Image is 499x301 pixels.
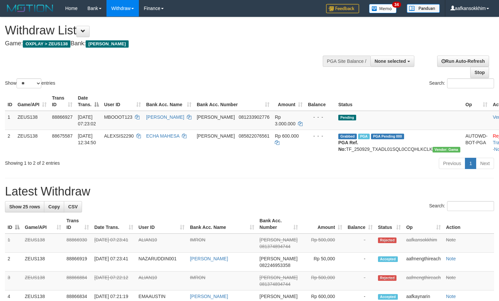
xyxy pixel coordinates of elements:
[403,272,443,290] td: aafmengthireach
[146,114,184,120] a: [PERSON_NAME]
[260,275,298,280] span: [PERSON_NAME]
[5,40,326,47] h4: Game: Bank:
[239,133,270,139] span: Copy 085822076561 to clipboard
[190,275,205,280] a: IMRON
[437,56,489,67] a: Run Auto-Refresh
[75,92,101,111] th: Date Trans.: activate to sort column descending
[104,114,133,120] span: MBOOOT123
[301,272,345,290] td: Rp 500,000
[301,215,345,234] th: Amount: activate to sort column ascending
[15,130,49,155] td: ZEUS138
[136,253,187,272] td: NAZARUDDIN001
[358,134,370,139] span: Marked by aafpengsreynich
[5,253,22,272] td: 2
[52,133,72,139] span: 88675587
[336,130,463,155] td: TF_250929_TXADL01SQL0CCQHLKCLK
[92,272,136,290] td: [DATE] 07:22:12
[447,201,494,211] input: Search:
[136,234,187,253] td: ALIAN10
[463,92,490,111] th: Op: activate to sort column ascending
[257,215,301,234] th: Bank Acc. Number: activate to sort column ascending
[5,215,22,234] th: ID: activate to sort column descending
[49,92,75,111] th: Trans ID: activate to sort column ascending
[68,204,78,209] span: CSV
[22,253,64,272] td: ZEUS138
[345,272,375,290] td: -
[375,215,403,234] th: Status: activate to sort column ascending
[305,92,336,111] th: Balance
[338,115,356,120] span: Pending
[345,253,375,272] td: -
[5,272,22,290] td: 3
[64,201,82,212] a: CSV
[102,92,144,111] th: User ID: activate to sort column ascending
[378,275,396,281] span: Rejected
[338,134,357,139] span: Grabbed
[345,234,375,253] td: -
[190,256,228,261] a: [PERSON_NAME]
[446,256,456,261] a: Note
[78,114,96,126] span: [DATE] 07:23:02
[403,234,443,253] td: aafkansokkhim
[272,92,305,111] th: Amount: activate to sort column ascending
[5,234,22,253] td: 1
[371,134,404,139] span: PGA Pending
[407,4,440,13] img: panduan.png
[64,215,92,234] th: Trans ID: activate to sort column ascending
[338,140,358,152] b: PGA Ref. No:
[197,114,235,120] span: [PERSON_NAME]
[5,111,15,130] td: 1
[136,215,187,234] th: User ID: activate to sort column ascending
[429,201,494,211] label: Search:
[197,133,235,139] span: [PERSON_NAME]
[22,272,64,290] td: ZEUS138
[52,114,72,120] span: 88866927
[443,215,494,234] th: Action
[92,215,136,234] th: Date Trans.: activate to sort column ascending
[323,56,370,67] div: PGA Site Balance /
[378,237,396,243] span: Rejected
[446,294,456,299] a: Note
[260,263,290,268] span: Copy 082246953358 to clipboard
[17,78,41,88] select: Showentries
[369,4,397,13] img: Button%20Memo.svg
[9,204,40,209] span: Show 25 rows
[463,130,490,155] td: AUTOWD-BOT-PGA
[136,272,187,290] td: ALIAN10
[275,114,295,126] span: Rp 3.000.000
[5,157,203,166] div: Showing 1 to 2 of 2 entries
[78,133,96,145] span: [DATE] 12:34:50
[15,92,49,111] th: Game/API: activate to sort column ascending
[194,92,272,111] th: Bank Acc. Number: activate to sort column ascending
[308,114,333,120] div: - - -
[22,234,64,253] td: ZEUS138
[260,237,298,242] span: [PERSON_NAME]
[15,111,49,130] td: ZEUS138
[260,281,290,287] span: Copy 081374894744 to clipboard
[375,59,406,64] span: None selected
[92,234,136,253] td: [DATE] 07:23:41
[64,253,92,272] td: 88866919
[392,2,401,8] span: 34
[429,78,494,88] label: Search:
[260,244,290,249] span: Copy 081374894744 to clipboard
[326,4,359,13] img: Feedback.jpg
[144,92,194,111] th: Bank Acc. Name: activate to sort column ascending
[5,78,55,88] label: Show entries
[92,253,136,272] td: [DATE] 07:23:41
[403,253,443,272] td: aafmengthireach
[22,215,64,234] th: Game/API: activate to sort column ascending
[48,204,60,209] span: Copy
[5,130,15,155] td: 2
[370,56,414,67] button: None selected
[301,234,345,253] td: Rp 500,000
[5,92,15,111] th: ID
[403,215,443,234] th: Op: activate to sort column ascending
[439,158,465,169] a: Previous
[64,234,92,253] td: 88866930
[146,133,179,139] a: ECHA MAHESA
[23,40,70,48] span: OXPLAY > ZEUS138
[190,237,205,242] a: IMRON
[260,294,298,299] span: [PERSON_NAME]
[190,294,228,299] a: [PERSON_NAME]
